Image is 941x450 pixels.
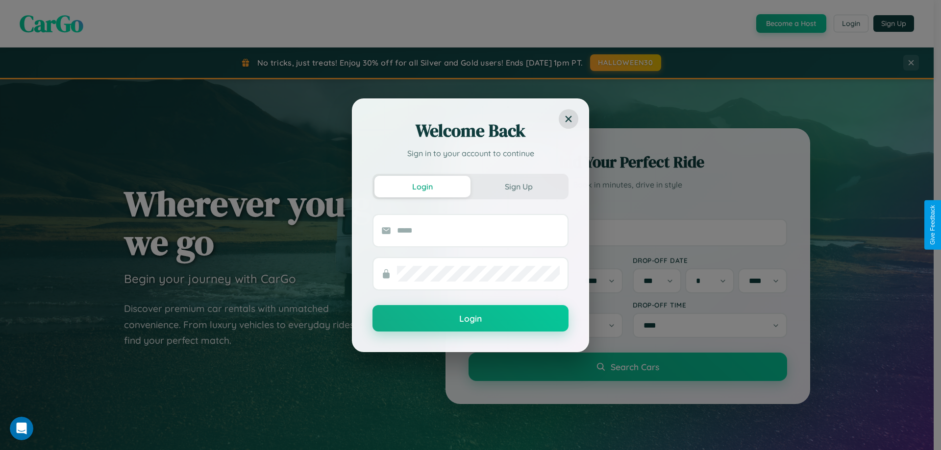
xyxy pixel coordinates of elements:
[929,205,936,245] div: Give Feedback
[372,119,569,142] h2: Welcome Back
[372,305,569,332] button: Login
[10,417,33,440] iframe: Intercom live chat
[372,147,569,159] p: Sign in to your account to continue
[374,176,470,197] button: Login
[470,176,567,197] button: Sign Up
